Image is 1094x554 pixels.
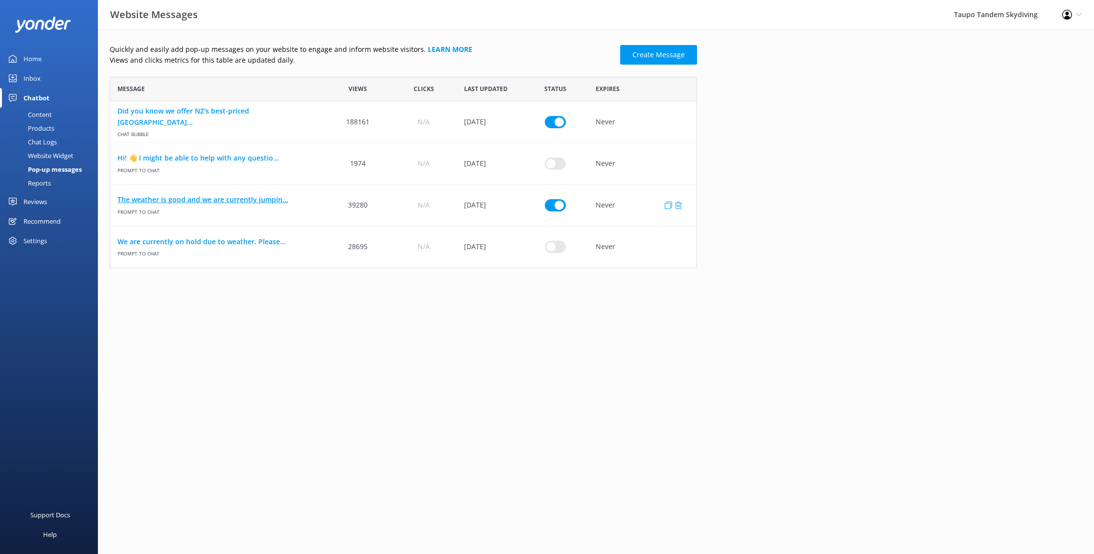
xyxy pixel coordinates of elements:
[23,49,42,69] div: Home
[457,101,522,143] div: 30 Jan 2025
[6,176,98,190] a: Reports
[15,17,71,33] img: yonder-white-logo.png
[117,153,318,163] a: Hi! 👋 I might be able to help with any questio...
[6,135,98,149] a: Chat Logs
[117,84,145,93] span: Message
[117,106,318,128] a: Did you know we offer NZ's best-priced [GEOGRAPHIC_DATA]...
[6,135,57,149] div: Chat Logs
[23,192,47,211] div: Reviews
[6,108,52,121] div: Content
[30,505,70,525] div: Support Docs
[457,143,522,185] div: 07 May 2025
[620,45,697,65] a: Create Message
[457,185,522,226] div: 27 Sep 2025
[325,101,391,143] div: 188161
[464,84,508,93] span: Last updated
[117,194,318,205] a: The weather is good and we are currently jumpin...
[117,163,318,174] span: Prompt to Chat
[349,84,367,93] span: Views
[418,158,430,169] span: N/A
[6,121,54,135] div: Products
[110,101,697,143] div: row
[110,55,614,66] p: Views and clicks metrics for this table are updated daily.
[457,226,522,268] div: 25 Sep 2025
[43,525,57,544] div: Help
[596,84,620,93] span: Expires
[6,149,73,162] div: Website Widget
[418,200,430,210] span: N/A
[117,128,318,138] span: Chat bubble
[23,231,47,251] div: Settings
[588,101,697,143] div: Never
[325,143,391,185] div: 1974
[588,185,697,226] div: Never
[325,185,391,226] div: 39280
[110,143,697,185] div: row
[117,236,318,247] a: We are currently on hold due to weather. Please...
[414,84,434,93] span: Clicks
[6,108,98,121] a: Content
[588,143,697,185] div: Never
[588,226,697,268] div: Never
[6,162,98,176] a: Pop-up messages
[418,241,430,252] span: N/A
[117,205,318,215] span: Prompt to Chat
[110,226,697,268] div: row
[418,116,430,127] span: N/A
[110,101,697,268] div: grid
[6,162,82,176] div: Pop-up messages
[544,84,566,93] span: Status
[428,45,472,54] a: Learn more
[110,185,697,226] div: row
[110,7,198,23] h3: Website Messages
[23,88,49,108] div: Chatbot
[6,121,98,135] a: Products
[325,226,391,268] div: 28695
[117,247,318,257] span: Prompt to Chat
[6,149,98,162] a: Website Widget
[110,44,614,55] p: Quickly and easily add pop-up messages on your website to engage and inform website visitors.
[23,211,61,231] div: Recommend
[6,176,51,190] div: Reports
[23,69,41,88] div: Inbox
